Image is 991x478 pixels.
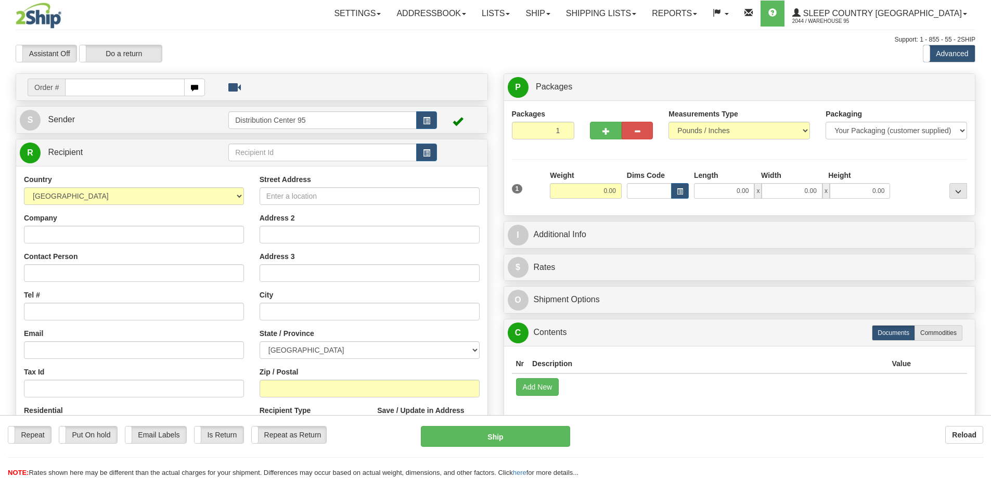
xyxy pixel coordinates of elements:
a: here [513,469,526,476]
span: I [508,225,529,246]
label: Residential [24,405,63,416]
label: Street Address [260,174,311,185]
a: P Packages [508,76,972,98]
b: Reload [952,431,976,439]
a: IAdditional Info [508,224,972,246]
a: Lists [474,1,518,27]
label: State / Province [260,328,314,339]
label: Save / Update in Address Book [377,405,479,426]
label: Advanced [923,45,975,62]
th: Nr [512,354,529,373]
input: Sender Id [228,111,417,129]
button: Ship [421,426,570,447]
span: Recipient [48,148,83,157]
label: Email [24,328,43,339]
label: Tax Id [24,367,44,377]
span: S [20,110,41,131]
a: Settings [326,1,389,27]
label: Address 3 [260,251,295,262]
span: $ [508,257,529,278]
img: logo2044.jpg [16,3,61,29]
label: Is Return [195,427,243,443]
button: Add New [516,378,559,396]
label: Do a return [80,45,162,62]
span: x [754,183,762,199]
a: R Recipient [20,142,205,163]
label: Repeat [8,427,51,443]
span: Sender [48,115,75,124]
label: Contact Person [24,251,78,262]
span: Sleep Country [GEOGRAPHIC_DATA] [801,9,962,18]
span: 2044 / Warehouse 95 [792,16,870,27]
div: ... [949,183,967,199]
label: Country [24,174,52,185]
th: Value [887,354,915,373]
iframe: chat widget [967,186,990,292]
label: Company [24,213,57,223]
span: O [508,290,529,311]
button: Reload [945,426,983,444]
a: Sleep Country [GEOGRAPHIC_DATA] 2044 / Warehouse 95 [784,1,975,27]
span: NOTE: [8,469,29,476]
input: Recipient Id [228,144,417,161]
a: $Rates [508,257,972,278]
span: Order # [28,79,65,96]
label: Documents [872,325,915,341]
label: Email Labels [125,427,186,443]
span: R [20,143,41,163]
span: x [822,183,830,199]
label: Packages [512,109,546,119]
a: Reports [644,1,705,27]
span: C [508,322,529,343]
a: OShipment Options [508,289,972,311]
label: Height [828,170,851,180]
div: Support: 1 - 855 - 55 - 2SHIP [16,35,975,44]
a: S Sender [20,109,228,131]
label: Weight [550,170,574,180]
th: Description [528,354,887,373]
input: Enter a location [260,187,480,205]
span: 1 [512,184,523,193]
span: Packages [536,82,572,91]
a: Ship [518,1,558,27]
label: Recipient Type [260,405,311,416]
label: Commodities [915,325,962,341]
label: Put On hold [59,427,117,443]
label: Dims Code [627,170,665,180]
label: City [260,290,273,300]
label: Repeat as Return [252,427,326,443]
span: P [508,77,529,98]
a: CContents [508,322,972,343]
label: Assistant Off [16,45,76,62]
label: Address 2 [260,213,295,223]
label: Packaging [826,109,862,119]
label: Width [761,170,781,180]
label: Tel # [24,290,40,300]
a: Addressbook [389,1,474,27]
label: Zip / Postal [260,367,299,377]
label: Measurements Type [668,109,738,119]
a: Shipping lists [558,1,644,27]
label: Length [694,170,718,180]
